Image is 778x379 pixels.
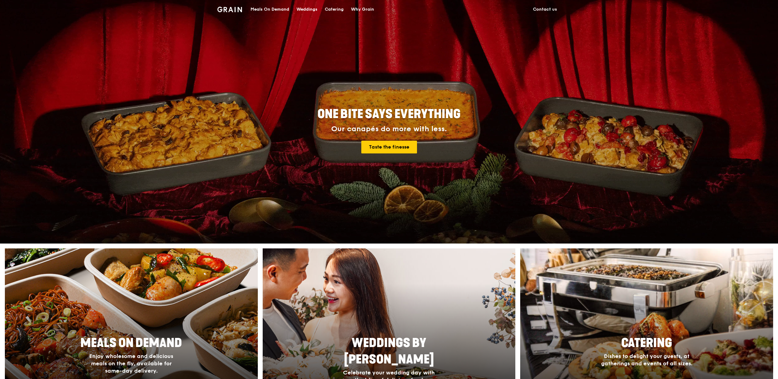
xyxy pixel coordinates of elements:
div: Our canapés do more with less. [279,125,499,133]
a: Weddings [293,0,321,19]
img: Grain [217,7,242,12]
div: Weddings [296,0,317,19]
a: Taste the finesse [361,141,417,153]
a: Why Grain [347,0,378,19]
span: Dishes to delight your guests, at gatherings and events of all sizes. [601,353,692,367]
div: Meals On Demand [251,0,289,19]
span: Meals On Demand [80,336,182,350]
div: Catering [325,0,344,19]
span: ONE BITE SAYS EVERYTHING [317,107,461,121]
a: Contact us [529,0,561,19]
a: Catering [321,0,347,19]
span: Enjoy wholesome and delicious meals on the fly, available for same-day delivery. [89,353,173,374]
span: Weddings by [PERSON_NAME] [344,336,434,367]
span: Catering [621,336,672,350]
div: Why Grain [351,0,374,19]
